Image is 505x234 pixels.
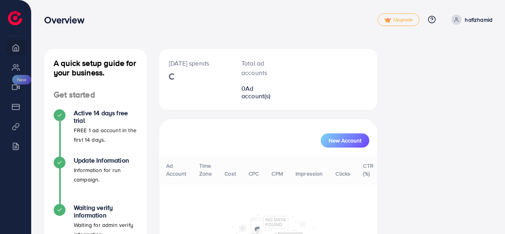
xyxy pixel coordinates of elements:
[384,17,391,23] img: tick
[74,125,137,144] p: FREE 1 ad account in the first 14 days.
[44,109,147,157] li: Active 14 days free trial
[74,157,137,164] h4: Update Information
[74,165,137,184] p: Information for run campaign.
[44,90,147,100] h4: Get started
[448,15,492,25] a: hafizhamid
[321,133,369,148] button: New Account
[241,58,277,77] p: Total ad accounts
[74,204,137,219] h4: Waiting verify information
[44,157,147,204] li: Update Information
[378,13,419,26] a: tickUpgrade
[8,11,22,25] img: logo
[465,15,492,24] p: hafizhamid
[74,109,137,124] h4: Active 14 days free trial
[241,85,277,100] h2: 0
[44,14,90,26] h3: Overview
[384,17,413,23] span: Upgrade
[241,84,271,100] span: Ad account(s)
[169,58,223,68] p: [DATE] spends
[44,58,147,77] h4: A quick setup guide for your business.
[329,138,361,143] span: New Account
